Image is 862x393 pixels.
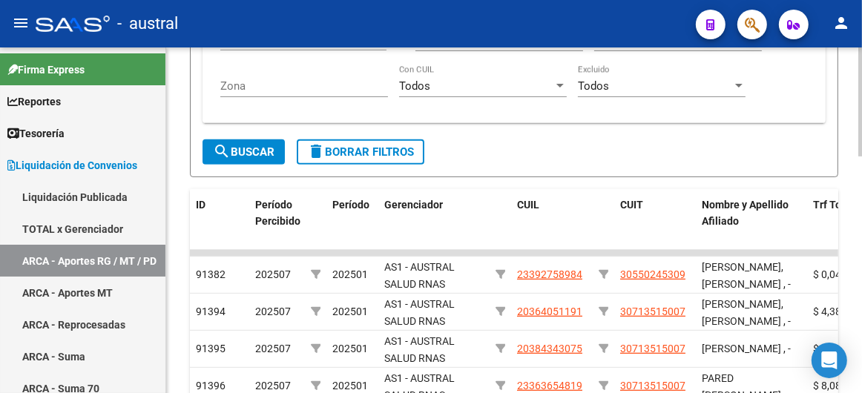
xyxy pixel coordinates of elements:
[7,125,65,142] span: Tesorería
[702,298,791,327] span: [PERSON_NAME], [PERSON_NAME] , -
[332,343,368,354] span: 202501
[196,343,226,354] span: 91395
[332,380,368,392] span: 202501
[702,199,789,228] span: Nombre y Apellido Afiliado
[614,189,696,254] datatable-header-cell: CUIT
[384,261,455,290] span: AS1 - AUSTRAL SALUD RNAS
[203,139,285,165] button: Buscar
[832,14,850,32] mat-icon: person
[517,199,539,211] span: CUIL
[702,261,791,290] span: [PERSON_NAME], [PERSON_NAME] , -
[326,189,378,254] datatable-header-cell: Período
[517,268,582,280] span: 23392758984
[384,298,455,327] span: AS1 - AUSTRAL SALUD RNAS
[7,93,61,110] span: Reportes
[813,199,854,211] span: Trf Total
[117,7,178,40] span: - austral
[190,189,249,254] datatable-header-cell: ID
[517,343,582,354] span: 20384343075
[813,306,841,317] span: $ 4,38
[620,380,685,392] span: 30713515007
[620,268,685,280] span: 30550245309
[196,380,226,392] span: 91396
[213,142,231,160] mat-icon: search
[332,199,369,211] span: Período
[307,145,414,159] span: Borrar Filtros
[7,157,137,174] span: Liquidación de Convenios
[196,268,226,280] span: 91382
[255,380,291,392] span: 202507
[7,62,85,78] span: Firma Express
[620,199,643,211] span: CUIT
[812,343,847,378] div: Open Intercom Messenger
[332,306,368,317] span: 202501
[255,199,300,228] span: Período Percibido
[620,343,685,354] span: 30713515007
[384,335,455,364] span: AS1 - AUSTRAL SALUD RNAS
[249,189,305,254] datatable-header-cell: Período Percibido
[196,306,226,317] span: 91394
[255,268,291,280] span: 202507
[255,343,291,354] span: 202507
[213,145,274,159] span: Buscar
[702,343,791,354] span: [PERSON_NAME] , -
[511,189,593,254] datatable-header-cell: CUIL
[297,139,424,165] button: Borrar Filtros
[307,142,325,160] mat-icon: delete
[813,268,841,280] span: $ 0,04
[813,380,841,392] span: $ 8,08
[578,79,609,93] span: Todos
[196,199,205,211] span: ID
[399,79,430,93] span: Todos
[378,189,490,254] datatable-header-cell: Gerenciador
[384,199,443,211] span: Gerenciador
[696,189,807,254] datatable-header-cell: Nombre y Apellido Afiliado
[620,306,685,317] span: 30713515007
[255,306,291,317] span: 202507
[517,380,582,392] span: 23363654819
[517,306,582,317] span: 20364051191
[12,14,30,32] mat-icon: menu
[332,268,368,280] span: 202501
